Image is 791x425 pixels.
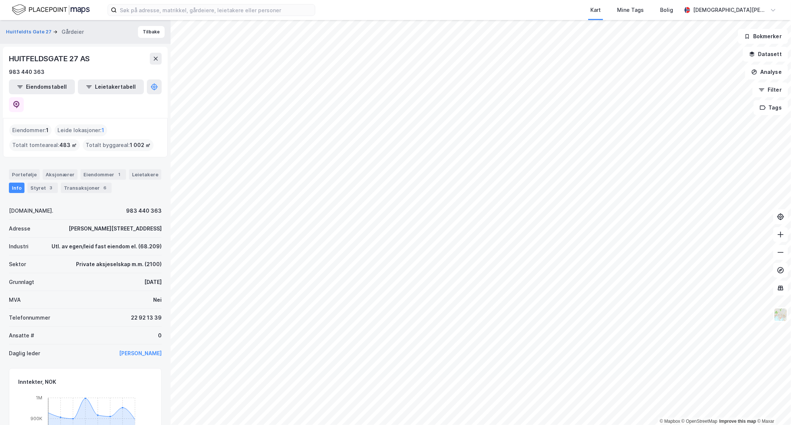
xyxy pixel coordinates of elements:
a: Mapbox [660,419,680,424]
div: Portefølje [9,169,40,180]
div: [DATE] [144,278,162,287]
div: 3 [47,184,55,192]
div: Ansatte # [9,331,34,340]
div: Totalt byggareal : [83,139,154,151]
button: Leietakertabell [78,79,144,94]
div: Leietakere [129,169,161,180]
div: 983 440 363 [9,68,45,76]
div: [PERSON_NAME][STREET_ADDRESS] [69,224,162,233]
div: MVA [9,295,21,304]
div: 6 [101,184,109,192]
div: Grunnlagt [9,278,34,287]
div: Inntekter, NOK [18,377,56,386]
button: Tags [754,100,788,115]
div: Kart [590,6,601,14]
div: 0 [158,331,162,340]
div: Kontrollprogram for chat [754,389,791,425]
div: Industri [9,242,29,251]
button: Tilbake [138,26,165,38]
button: Bokmerker [738,29,788,44]
button: Eiendomstabell [9,79,75,94]
div: 1 [116,171,123,178]
span: 1 [46,126,49,135]
div: Bolig [660,6,673,14]
div: Leide lokasjoner : [55,124,107,136]
div: Nei [153,295,162,304]
a: OpenStreetMap [682,419,718,424]
div: Mine Tags [617,6,644,14]
a: Improve this map [719,419,756,424]
div: Telefonnummer [9,313,50,322]
span: 1 002 ㎡ [130,141,151,150]
span: 1 [102,126,104,135]
div: HUITFELDSGATE 27 AS [9,53,91,65]
div: Transaksjoner [61,183,112,193]
div: Daglig leder [9,349,40,358]
button: Filter [752,82,788,97]
div: Aksjonærer [43,169,78,180]
div: [DEMOGRAPHIC_DATA][PERSON_NAME] [693,6,767,14]
div: Eiendommer : [9,124,52,136]
div: Private aksjeselskap m.m. (2100) [76,260,162,269]
button: Huitfeldts Gate 27 [6,28,53,36]
div: Totalt tomteareal : [9,139,80,151]
span: 483 ㎡ [59,141,77,150]
iframe: Chat Widget [754,389,791,425]
div: Eiendommer [80,169,126,180]
img: logo.f888ab2527a4732fd821a326f86c7f29.svg [12,3,90,16]
tspan: 900K [30,415,42,421]
img: Z [774,308,788,322]
div: Gårdeier [62,27,84,36]
tspan: 1M [36,395,42,401]
button: Analyse [745,65,788,79]
div: Styret [27,183,58,193]
input: Søk på adresse, matrikkel, gårdeiere, leietakere eller personer [117,4,315,16]
div: [DOMAIN_NAME]. [9,206,53,215]
div: Adresse [9,224,30,233]
div: 983 440 363 [126,206,162,215]
div: 22 92 13 39 [131,313,162,322]
button: Datasett [743,47,788,62]
div: Sektor [9,260,26,269]
div: Info [9,183,24,193]
div: Utl. av egen/leid fast eiendom el. (68.209) [52,242,162,251]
